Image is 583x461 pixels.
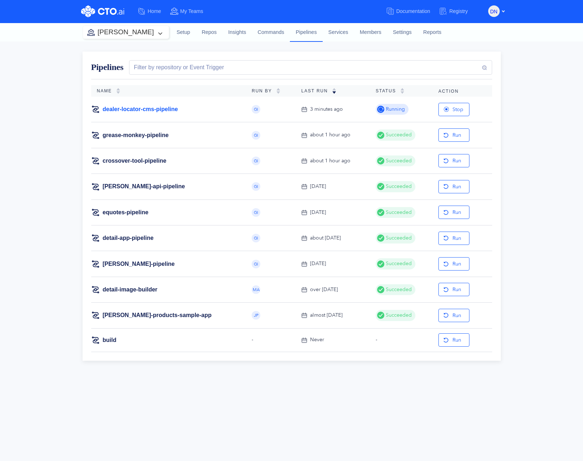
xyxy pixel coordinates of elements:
a: Settings [387,23,418,42]
span: Succeeded [384,234,412,242]
span: Succeeded [384,260,412,268]
a: Setup [171,23,196,42]
a: My Teams [170,5,212,18]
div: almost [DATE] [310,311,343,319]
button: [PERSON_NAME] [83,26,169,39]
img: sorting-empty.svg [116,88,120,94]
span: Home [148,8,161,14]
div: about [DATE] [310,234,341,242]
div: [DATE] [310,208,326,216]
a: Pipelines [290,23,322,41]
a: detail-app-pipeline [103,234,154,242]
span: Status [376,88,400,93]
span: GI [254,133,258,137]
span: GI [254,107,258,111]
a: equotes-pipeline [103,208,149,216]
img: sorting-empty.svg [276,88,281,94]
span: Succeeded [384,311,412,319]
a: [PERSON_NAME]-products-sample-app [103,311,212,319]
div: [DATE] [310,183,326,190]
a: Services [323,23,354,42]
span: GI [254,262,258,266]
div: Never [310,336,324,344]
button: Run [438,128,469,142]
a: Insights [222,23,252,42]
span: Running [384,105,405,113]
span: My Teams [180,8,203,14]
button: Stop [438,103,469,116]
a: build [103,336,116,344]
a: Reports [418,23,447,42]
img: sorting-down.svg [332,88,336,94]
span: Succeeded [384,183,412,190]
img: sorting-empty.svg [400,88,405,94]
div: [DATE] [310,260,326,268]
span: GI [254,210,258,215]
span: DN [490,6,497,17]
button: Run [438,206,469,219]
div: about 1 hour ago [310,131,350,139]
span: Succeeded [384,286,412,294]
span: MA [253,287,260,292]
button: Run [438,257,469,271]
button: DN [488,5,500,17]
button: Run [438,154,469,167]
a: Registry [439,5,476,18]
div: 3 minutes ago [310,105,343,113]
span: Succeeded [384,157,412,165]
span: Run By [252,88,276,93]
span: Pipelines [91,62,124,72]
button: Run [438,283,469,296]
td: - [370,328,433,352]
td: - [246,328,296,352]
span: Registry [449,8,468,14]
span: Succeeded [384,208,412,216]
div: Filter by repository or Event Trigger [131,63,224,72]
a: grease-monkey-pipeline [103,131,169,139]
div: over [DATE] [310,286,338,294]
a: Commands [252,23,290,42]
button: Run [438,309,469,322]
div: about 1 hour ago [310,157,350,165]
a: Documentation [386,5,439,18]
span: GI [254,184,258,189]
a: [PERSON_NAME]-pipeline [103,260,175,268]
span: GI [254,159,258,163]
button: Run [438,333,469,347]
a: crossover-tool-pipeline [103,157,167,165]
a: detail-image-builder [103,286,158,294]
span: JP [254,313,259,317]
span: GI [254,236,258,240]
a: Home [137,5,170,18]
span: Documentation [396,8,430,14]
span: Succeeded [384,131,412,139]
button: Run [438,180,469,193]
a: [PERSON_NAME]-api-pipeline [103,183,185,190]
button: Run [438,232,469,245]
span: Last Run [301,88,332,93]
th: Action [433,85,492,97]
a: dealer-locator-cms-pipeline [103,105,178,113]
a: Repos [196,23,222,42]
a: Members [354,23,387,42]
span: Name [97,88,116,93]
img: CTO.ai Logo [81,5,124,17]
